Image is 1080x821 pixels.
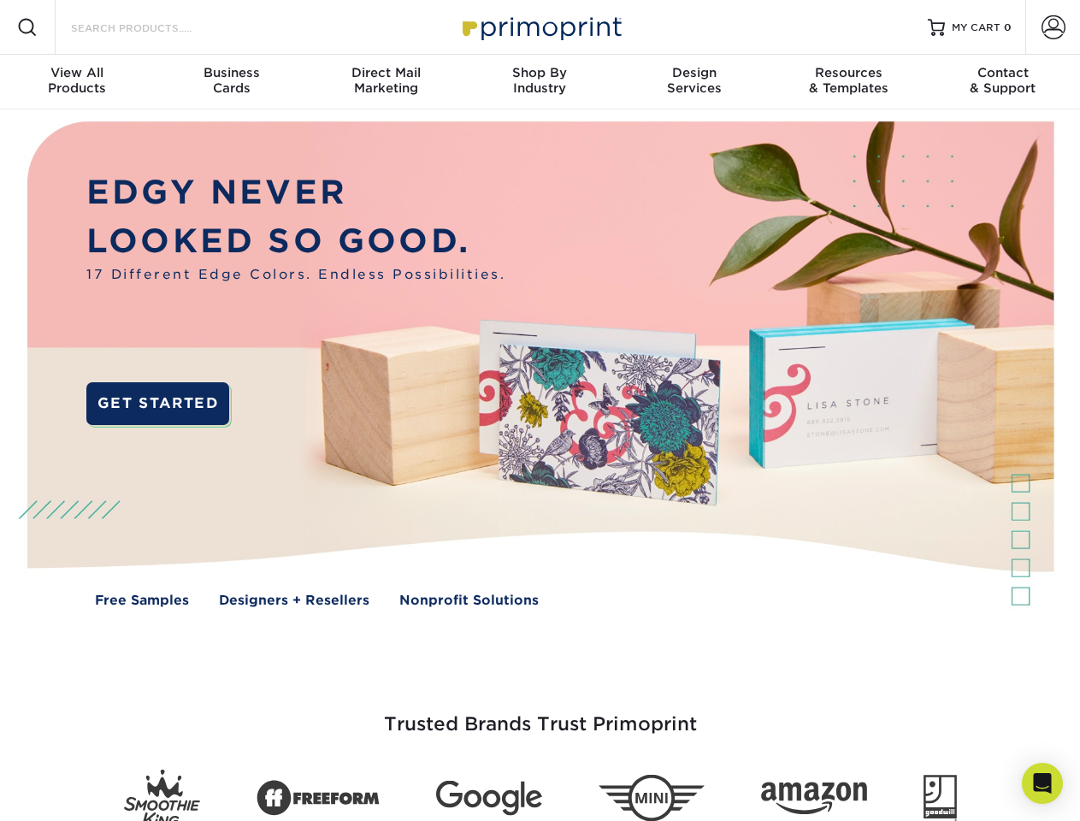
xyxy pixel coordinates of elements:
a: Resources& Templates [771,55,925,109]
a: BusinessCards [154,55,308,109]
span: Direct Mail [309,65,463,80]
span: Design [617,65,771,80]
p: LOOKED SO GOOD. [86,217,505,266]
a: Designers + Resellers [219,591,369,611]
a: Free Samples [95,591,189,611]
span: MY CART [952,21,1000,35]
span: Shop By [463,65,617,80]
span: Resources [771,65,925,80]
a: Nonprofit Solutions [399,591,539,611]
span: 0 [1004,21,1012,33]
div: Cards [154,65,308,96]
img: Google [436,781,542,816]
div: & Support [926,65,1080,96]
p: EDGY NEVER [86,168,505,217]
h3: Trusted Brands Trust Primoprint [40,672,1041,756]
span: 17 Different Edge Colors. Endless Possibilities. [86,265,505,285]
a: Shop ByIndustry [463,55,617,109]
span: Business [154,65,308,80]
img: Goodwill [924,775,957,821]
div: Industry [463,65,617,96]
div: Open Intercom Messenger [1022,763,1063,804]
span: Contact [926,65,1080,80]
a: GET STARTED [86,382,229,425]
input: SEARCH PRODUCTS..... [69,17,236,38]
a: DesignServices [617,55,771,109]
a: Contact& Support [926,55,1080,109]
img: Amazon [761,783,867,815]
img: Primoprint [455,9,626,45]
div: Services [617,65,771,96]
a: Direct MailMarketing [309,55,463,109]
div: Marketing [309,65,463,96]
div: & Templates [771,65,925,96]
